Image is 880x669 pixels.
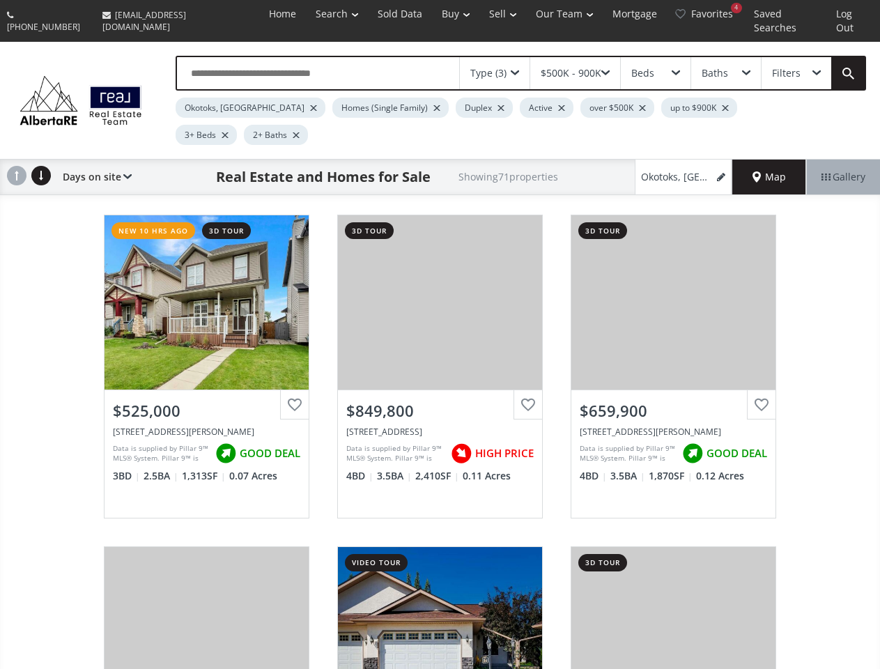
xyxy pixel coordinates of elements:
div: Duplex [456,98,513,118]
div: Gallery [806,160,880,194]
span: 0.07 Acres [229,469,277,483]
span: 0.11 Acres [463,469,511,483]
span: GOOD DEAL [240,446,300,461]
span: 2.5 BA [144,469,178,483]
div: up to $900K [661,98,737,118]
img: rating icon [212,440,240,468]
div: $849,800 [346,400,534,422]
span: Gallery [821,170,865,184]
div: Baths [702,68,728,78]
div: $500K - 900K [541,68,601,78]
div: Days on site [56,160,132,194]
a: new 10 hrs ago3d tour$525,000[STREET_ADDRESS][PERSON_NAME]Data is supplied by Pillar 9™ MLS® Syst... [90,201,323,532]
div: Data is supplied by Pillar 9™ MLS® System. Pillar 9™ is the owner of the copyright in its MLS® Sy... [113,443,208,464]
div: Active [520,98,573,118]
img: Logo [14,72,148,128]
div: 2+ Baths [244,125,308,145]
div: Type (3) [470,68,507,78]
a: 3d tour$849,800[STREET_ADDRESS]Data is supplied by Pillar 9™ MLS® System. Pillar 9™ is the owner ... [323,201,557,532]
span: 1,870 SF [649,469,693,483]
span: [EMAIL_ADDRESS][DOMAIN_NAME] [102,9,186,33]
div: 3+ Beds [176,125,237,145]
div: 4 [731,3,742,13]
div: Filters [772,68,801,78]
span: 4 BD [346,469,373,483]
span: HIGH PRICE [475,446,534,461]
div: Data is supplied by Pillar 9™ MLS® System. Pillar 9™ is the owner of the copyright in its MLS® Sy... [346,443,444,464]
span: 3 BD [113,469,140,483]
div: 26 Crystal Shores Crescent, Okotoks, AB T1S 1Y2 [113,426,300,438]
img: rating icon [679,440,707,468]
div: Data is supplied by Pillar 9™ MLS® System. Pillar 9™ is the owner of the copyright in its MLS® Sy... [580,443,675,464]
span: 4 BD [580,469,607,483]
span: 2,410 SF [415,469,459,483]
img: rating icon [447,440,475,468]
div: Okotoks, [GEOGRAPHIC_DATA] [176,98,325,118]
h2: Showing 71 properties [458,171,558,182]
span: GOOD DEAL [707,446,767,461]
div: over $500K [580,98,654,118]
a: [EMAIL_ADDRESS][DOMAIN_NAME] [95,2,256,40]
h1: Real Estate and Homes for Sale [216,167,431,187]
a: Okotoks, [GEOGRAPHIC_DATA], 500K - 900K [635,160,732,194]
div: 287 Crystal Shores Drive, Okotoks, AB T1S 2C7 [580,426,767,438]
div: Map [732,160,806,194]
div: $659,900 [580,400,767,422]
div: Homes (Single Family) [332,98,449,118]
span: 0.12 Acres [696,469,744,483]
span: Okotoks, [GEOGRAPHIC_DATA], 500K - 900K [641,170,714,184]
span: 1,313 SF [182,469,226,483]
div: Beds [631,68,654,78]
div: 7 Westridge Green, Okotoks, AB T1S 0J9 [346,426,534,438]
div: $525,000 [113,400,300,422]
a: 3d tour$659,900[STREET_ADDRESS][PERSON_NAME]Data is supplied by Pillar 9™ MLS® System. Pillar 9™ ... [557,201,790,532]
span: 3.5 BA [610,469,645,483]
span: [PHONE_NUMBER] [7,21,80,33]
span: 3.5 BA [377,469,412,483]
span: Map [752,170,786,184]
